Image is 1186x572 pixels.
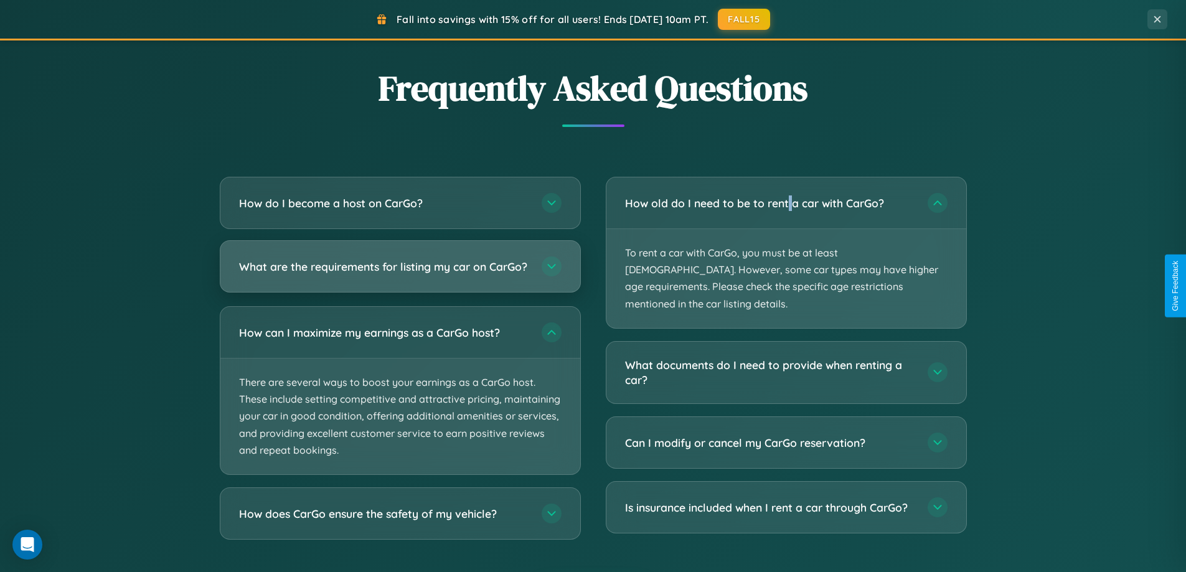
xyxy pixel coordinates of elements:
p: There are several ways to boost your earnings as a CarGo host. These include setting competitive ... [220,359,580,474]
h3: What are the requirements for listing my car on CarGo? [239,259,529,274]
h3: What documents do I need to provide when renting a car? [625,357,915,388]
div: Give Feedback [1171,261,1180,311]
h2: Frequently Asked Questions [220,64,967,112]
h3: How can I maximize my earnings as a CarGo host? [239,325,529,340]
h3: How old do I need to be to rent a car with CarGo? [625,195,915,211]
div: Open Intercom Messenger [12,530,42,560]
h3: Is insurance included when I rent a car through CarGo? [625,500,915,515]
h3: How does CarGo ensure the safety of my vehicle? [239,506,529,522]
h3: Can I modify or cancel my CarGo reservation? [625,435,915,451]
h3: How do I become a host on CarGo? [239,195,529,211]
span: Fall into savings with 15% off for all users! Ends [DATE] 10am PT. [397,13,708,26]
p: To rent a car with CarGo, you must be at least [DEMOGRAPHIC_DATA]. However, some car types may ha... [606,229,966,328]
button: FALL15 [718,9,770,30]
